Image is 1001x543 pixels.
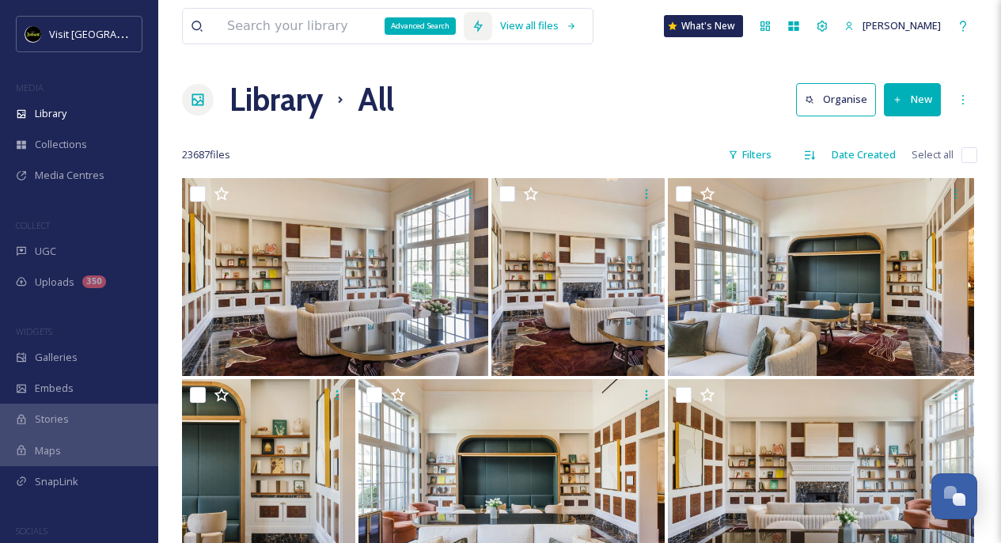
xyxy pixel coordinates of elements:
div: Date Created [824,139,904,170]
span: Galleries [35,350,78,365]
span: Visit [GEOGRAPHIC_DATA] [49,26,172,41]
a: View all files [492,10,585,41]
span: UGC [35,244,56,259]
span: MEDIA [16,82,44,93]
img: LIBRARY (4).jpg [668,178,974,376]
span: Embeds [35,381,74,396]
img: LIBRARY (2).jpg [491,178,665,376]
span: SOCIALS [16,525,47,537]
div: 350 [82,275,106,288]
div: Advanced Search [385,17,456,35]
span: Media Centres [35,168,104,183]
span: SnapLink [35,474,78,489]
a: Organise [796,83,884,116]
span: Library [35,106,66,121]
button: Open Chat [931,473,977,519]
span: Maps [35,443,61,458]
span: Stories [35,412,69,427]
span: Uploads [35,275,74,290]
button: Organise [796,83,876,116]
input: Search your library [219,9,464,44]
span: Collections [35,137,87,152]
span: [PERSON_NAME] [863,18,941,32]
span: WIDGETS [16,325,52,337]
img: LIBRARY (1).jpg [182,178,488,376]
span: 23687 file s [182,147,230,162]
span: COLLECT [16,219,50,231]
h1: All [358,76,394,123]
a: Library [229,76,323,123]
div: Filters [720,139,779,170]
button: New [884,83,941,116]
a: What's New [664,15,743,37]
span: Select all [912,147,954,162]
img: VISIT%20DETROIT%20LOGO%20-%20BLACK%20BACKGROUND.png [25,26,41,42]
a: [PERSON_NAME] [836,10,949,41]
